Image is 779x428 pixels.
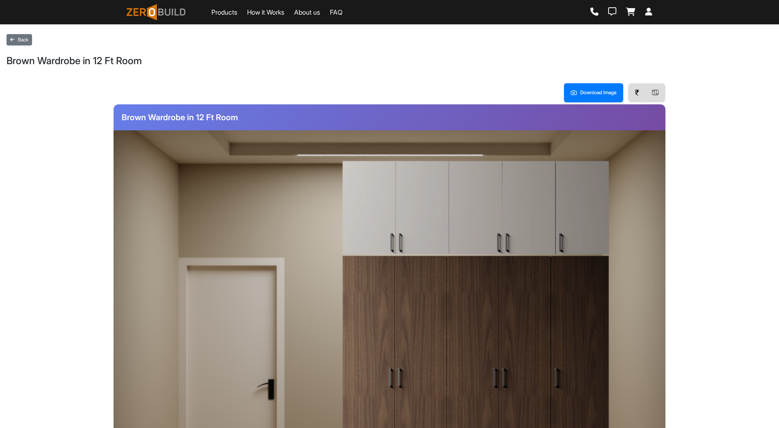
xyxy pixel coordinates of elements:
[330,7,342,17] a: FAQ
[247,7,284,17] a: How it Works
[564,83,623,102] button: Download Image
[114,104,665,130] h3: Brown Wardrobe in 12 Ft Room
[580,89,617,96] span: Download Image
[628,84,646,102] div: Toggle Price Display
[127,4,185,20] img: ZeroBuild logo
[211,7,237,17] a: Products
[6,34,32,45] button: Back
[646,84,665,102] div: Toggle Internal View
[6,55,773,67] h1: Brown Wardrobe in 12 Ft Room
[645,8,652,17] a: Login
[342,160,609,255] img: 8ft Loft - Sandstone - 80 x 225 x 10 cm
[294,7,320,17] a: About us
